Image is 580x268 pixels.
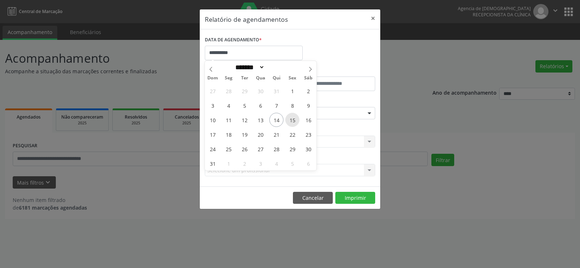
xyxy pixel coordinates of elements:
span: Agosto 6, 2025 [253,98,268,112]
span: Agosto 23, 2025 [301,127,315,141]
span: Seg [221,76,237,81]
span: Agosto 7, 2025 [269,98,283,112]
span: Setembro 3, 2025 [253,156,268,170]
span: Agosto 31, 2025 [206,156,220,170]
span: Agosto 28, 2025 [269,142,283,156]
span: Agosto 13, 2025 [253,113,268,127]
span: Agosto 30, 2025 [301,142,315,156]
span: Julho 29, 2025 [237,84,252,98]
span: Agosto 19, 2025 [237,127,252,141]
span: Julho 27, 2025 [206,84,220,98]
span: Agosto 1, 2025 [285,84,299,98]
span: Agosto 21, 2025 [269,127,283,141]
span: Setembro 1, 2025 [221,156,236,170]
span: Agosto 27, 2025 [253,142,268,156]
span: Agosto 5, 2025 [237,98,252,112]
span: Setembro 4, 2025 [269,156,283,170]
span: Agosto 4, 2025 [221,98,236,112]
span: Agosto 14, 2025 [269,113,283,127]
span: Agosto 9, 2025 [301,98,315,112]
span: Sáb [301,76,316,81]
span: Agosto 29, 2025 [285,142,299,156]
button: Cancelar [293,192,333,204]
span: Sex [285,76,301,81]
span: Agosto 10, 2025 [206,113,220,127]
span: Agosto 18, 2025 [221,127,236,141]
span: Julho 30, 2025 [253,84,268,98]
span: Setembro 2, 2025 [237,156,252,170]
span: Agosto 16, 2025 [301,113,315,127]
span: Agosto 17, 2025 [206,127,220,141]
span: Julho 28, 2025 [221,84,236,98]
span: Agosto 15, 2025 [285,113,299,127]
span: Ter [237,76,253,81]
button: Imprimir [335,192,375,204]
span: Julho 31, 2025 [269,84,283,98]
span: Dom [205,76,221,81]
span: Qui [269,76,285,81]
span: Agosto 12, 2025 [237,113,252,127]
span: Agosto 11, 2025 [221,113,236,127]
span: Agosto 3, 2025 [206,98,220,112]
input: Year [265,63,289,71]
span: Setembro 5, 2025 [285,156,299,170]
span: Agosto 22, 2025 [285,127,299,141]
span: Agosto 8, 2025 [285,98,299,112]
h5: Relatório de agendamentos [205,15,288,24]
span: Agosto 2, 2025 [301,84,315,98]
span: Qua [253,76,269,81]
span: Agosto 25, 2025 [221,142,236,156]
span: Setembro 6, 2025 [301,156,315,170]
select: Month [233,63,265,71]
label: ATÉ [292,65,375,77]
span: Agosto 20, 2025 [253,127,268,141]
span: Agosto 24, 2025 [206,142,220,156]
label: DATA DE AGENDAMENTO [205,34,262,46]
span: Agosto 26, 2025 [237,142,252,156]
button: Close [366,9,380,27]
